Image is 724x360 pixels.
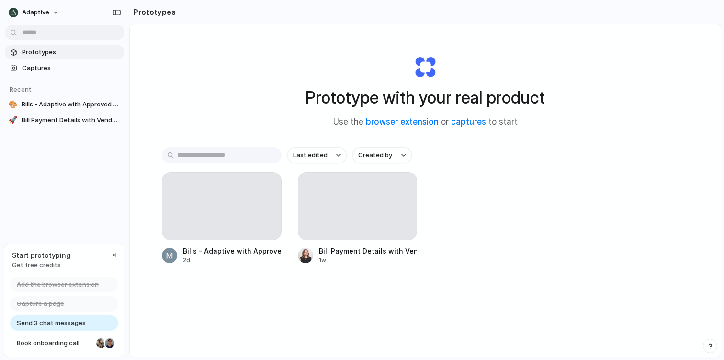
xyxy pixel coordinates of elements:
[22,116,121,125] span: Bill Payment Details with Vendor Info
[162,172,282,265] a: Bills - Adaptive with Approved Tab2d
[366,117,439,127] a: browser extension
[305,85,545,110] h1: Prototype with your real product
[22,8,49,17] span: Adaptive
[5,97,124,112] a: 🎨Bills - Adaptive with Approved Tab
[12,250,70,260] span: Start prototyping
[22,63,121,73] span: Captures
[183,256,282,265] div: 2d
[333,116,518,128] span: Use the or to start
[5,5,64,20] button: Adaptive
[17,338,92,348] span: Book onboarding call
[17,280,99,290] span: Add the browser extension
[5,61,124,75] a: Captures
[9,100,18,109] div: 🎨
[9,116,18,125] div: 🚀
[287,147,347,163] button: Last edited
[183,246,282,256] div: Bills - Adaptive with Approved Tab
[5,45,124,59] a: Prototypes
[352,147,412,163] button: Created by
[22,47,121,57] span: Prototypes
[451,117,486,127] a: captures
[10,336,118,351] a: Book onboarding call
[298,172,418,265] a: Bill Payment Details with Vendor Info1w
[293,151,328,160] span: Last edited
[17,318,86,328] span: Send 3 chat messages
[358,151,392,160] span: Created by
[22,100,121,109] span: Bills - Adaptive with Approved Tab
[319,256,418,265] div: 1w
[95,337,107,349] div: Nicole Kubica
[17,299,64,309] span: Capture a page
[319,246,418,256] div: Bill Payment Details with Vendor Info
[104,337,115,349] div: Christian Iacullo
[5,113,124,128] a: 🚀Bill Payment Details with Vendor Info
[129,6,176,18] h2: Prototypes
[10,85,32,93] span: Recent
[12,260,70,270] span: Get free credits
